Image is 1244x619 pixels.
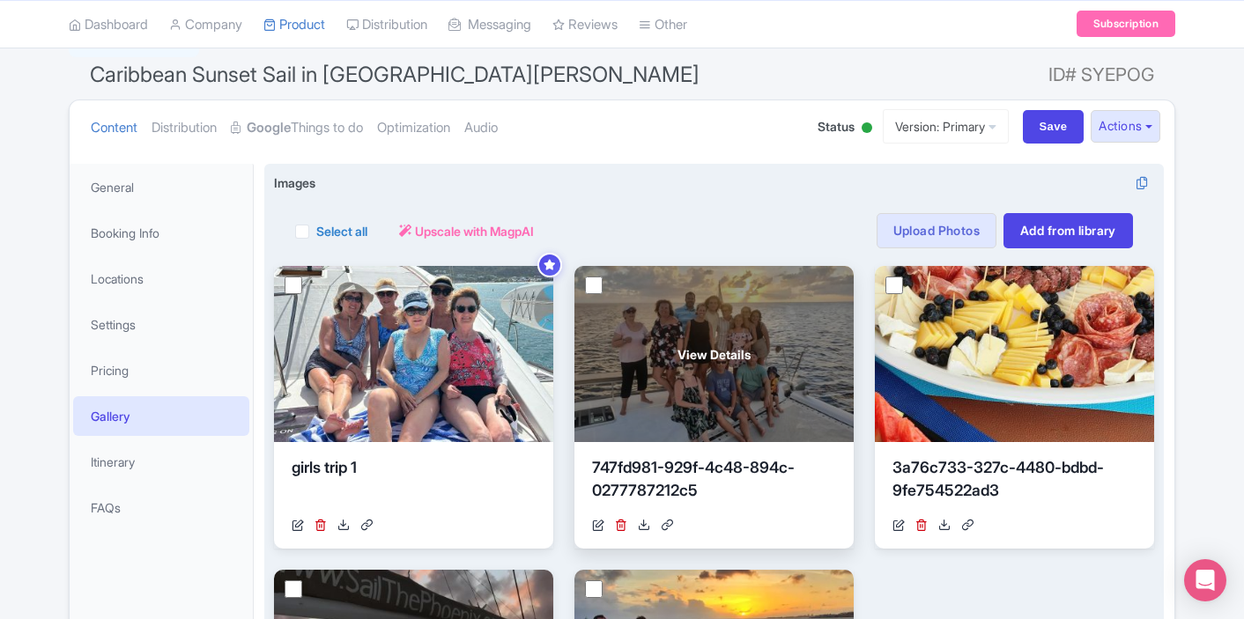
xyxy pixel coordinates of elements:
[152,100,217,156] a: Distribution
[274,173,315,192] span: Images
[1003,213,1133,248] a: Add from library
[1048,57,1154,92] span: ID# SYEPOG
[399,222,534,240] a: Upscale with MagpAI
[73,396,249,436] a: Gallery
[73,305,249,344] a: Settings
[247,118,291,138] strong: Google
[464,100,498,156] a: Audio
[73,350,249,390] a: Pricing
[73,213,249,253] a: Booking Info
[877,213,996,248] a: Upload Photos
[1184,559,1226,601] div: Open Intercom Messenger
[574,266,854,442] a: View Details
[90,62,700,87] span: Caribbean Sunset Sail in [GEOGRAPHIC_DATA][PERSON_NAME]
[73,167,249,207] a: General
[883,109,1009,144] a: Version: Primary
[73,259,249,298] a: Locations
[892,456,1137,509] div: 3a76c733-327c-4480-bdbd-9fe754522ad3
[1091,110,1160,143] button: Actions
[1023,110,1085,144] input: Save
[377,100,450,156] a: Optimization
[678,345,751,364] span: View Details
[818,117,855,136] span: Status
[415,222,534,240] span: Upscale with MagpAI
[73,442,249,482] a: Itinerary
[592,456,836,509] div: 747fd981-929f-4c48-894c-0277787212c5
[231,100,363,156] a: GoogleThings to do
[316,222,367,240] label: Select all
[73,488,249,527] a: FAQs
[292,456,536,509] div: girls trip 1
[91,100,137,156] a: Content
[1077,11,1175,37] a: Subscription
[858,115,876,143] div: Active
